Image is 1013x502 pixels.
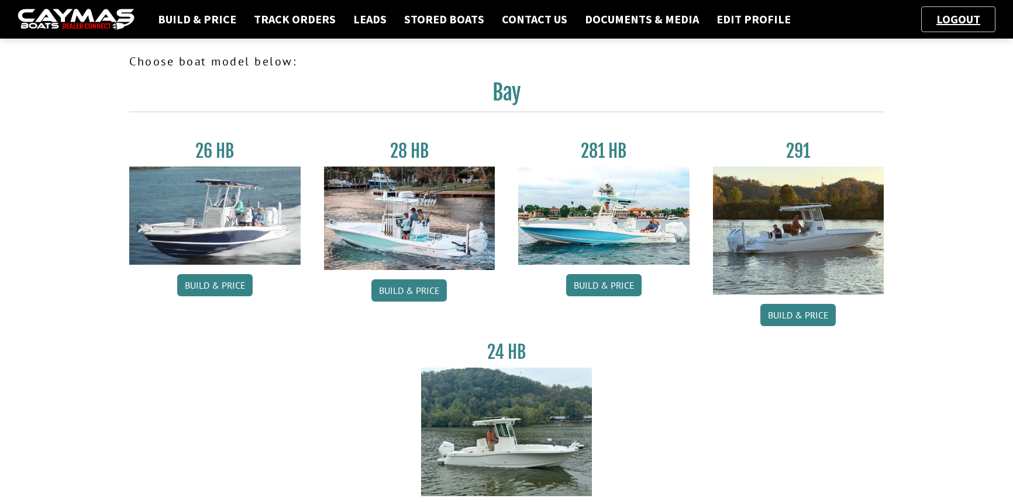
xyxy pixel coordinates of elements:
a: Leads [347,12,392,27]
img: caymas-dealer-connect-2ed40d3bc7270c1d8d7ffb4b79bf05adc795679939227970def78ec6f6c03838.gif [18,9,135,30]
h3: 291 [713,140,884,162]
p: Choose boat model below: [129,53,884,70]
img: 291_Thumbnail.jpg [713,167,884,295]
h3: 24 HB [421,341,592,363]
a: Build & Price [152,12,242,27]
h2: Bay [129,79,884,112]
a: Stored Boats [398,12,490,27]
img: 28-hb-twin.jpg [518,167,690,265]
a: Build & Price [760,304,836,326]
h3: 281 HB [518,140,690,162]
a: Build & Price [371,279,447,302]
img: 28_hb_thumbnail_for_caymas_connect.jpg [324,167,495,270]
a: Edit Profile [711,12,797,27]
a: Contact Us [496,12,573,27]
h3: 26 HB [129,140,301,162]
img: 26_new_photo_resized.jpg [129,167,301,265]
a: Track Orders [248,12,342,27]
h3: 28 HB [324,140,495,162]
a: Build & Price [177,274,253,296]
img: 24_HB_thumbnail.jpg [421,368,592,496]
a: Logout [931,12,986,26]
a: Documents & Media [579,12,705,27]
a: Build & Price [566,274,642,296]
